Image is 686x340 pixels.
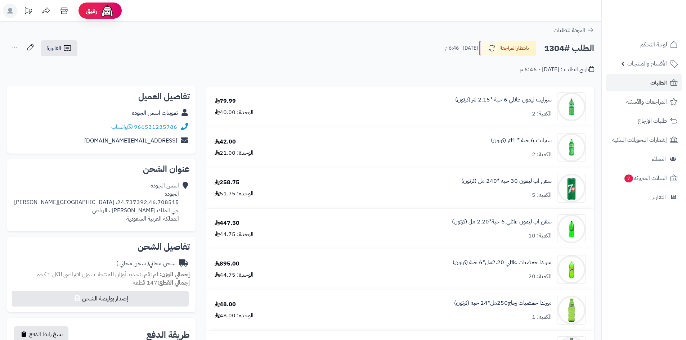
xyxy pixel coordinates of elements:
a: لوحة التحكم [606,36,682,53]
span: نسخ رابط الدفع [29,330,63,339]
span: الفاتورة [46,44,61,53]
a: ميرندا حمضيات عائلي 2.20مل*6 حبة (كرتون) [453,258,552,267]
a: [EMAIL_ADDRESS][DOMAIN_NAME] [84,136,177,145]
div: الكمية: 2 [532,110,552,118]
a: سفن اب ليمون عائلي 6 حبة*2.20 مل (كرتون) [452,218,552,226]
div: الكمية: 2 [532,150,552,159]
span: العملاء [652,154,666,164]
img: 1747541124-caa6673e-b677-477c-bbb4-b440b79b-90x90.jpg [557,174,586,203]
div: تاريخ الطلب : [DATE] - 6:46 م [520,65,594,74]
img: 1747565887-012000804571_1-90x90.jpg [557,296,586,325]
a: واتساب [111,123,133,131]
strong: إجمالي الوزن: [160,270,190,279]
span: التقارير [652,192,666,202]
a: العملاء [606,150,682,168]
div: 42.00 [215,138,236,146]
span: 7 [624,174,633,183]
a: ميرندا حمضيات زجاج250مل*24 حبة (كرتون) [454,299,552,307]
img: 1747544486-c60db756-6ee7-44b0-a7d4-ec449800-90x90.jpg [557,255,586,284]
a: تموينات اسس الجوده [132,109,178,117]
div: الوحدة: 51.75 [215,190,254,198]
a: السلات المتروكة7 [606,169,682,187]
h2: عنوان الشحن [13,165,190,173]
a: إشعارات التحويلات البنكية [606,131,682,149]
h2: الطلب #1304 [544,41,594,56]
div: الوحدة: 40.00 [215,108,254,117]
a: التقارير [606,189,682,206]
a: الفاتورة [41,40,77,56]
span: السلات المتروكة [624,173,667,183]
div: اسس الجوده الجوده 24.737392,46.708515، [GEOGRAPHIC_DATA][PERSON_NAME] حي الملك [PERSON_NAME] ، ال... [14,182,179,223]
div: شحن مجاني [116,259,175,268]
button: إصدار بوليصة الشحن [12,291,189,307]
a: سبرايت ليمون عائلي 6 حبة *2.15 لتر (كرتون) [455,96,552,104]
div: الوحدة: 44.75 [215,230,254,239]
a: تحديثات المنصة [19,4,37,20]
span: رفيق [86,6,97,15]
span: العودة للطلبات [553,26,585,35]
div: الوحدة: 21.00 [215,149,254,157]
div: 447.50 [215,219,239,227]
span: طلبات الإرجاع [638,116,667,126]
small: 147 قطعة [133,278,190,287]
a: طلبات الإرجاع [606,112,682,130]
h2: تفاصيل الشحن [13,242,190,251]
span: الطلبات [650,78,667,88]
button: بانتظار المراجعة [479,41,537,56]
a: الطلبات [606,74,682,91]
div: الكمية: 20 [528,272,552,281]
div: الوحدة: 48.00 [215,312,254,320]
small: [DATE] - 6:46 م [445,45,478,52]
span: ( شحن مجاني ) [116,259,149,268]
strong: إجمالي القطع: [157,278,190,287]
img: 1747539887-3ddbe9bc-9a05-4265-b086-77f8033a-90x90.jpg [557,133,586,162]
img: ai-face.png [100,4,115,18]
div: الكمية: 5 [532,191,552,199]
a: العودة للطلبات [553,26,594,35]
h2: تفاصيل العميل [13,92,190,101]
img: logo-2.png [637,17,679,32]
a: سفن اب ليمون 30 حبة *240 مل (كرتون) [461,177,552,185]
a: سبرايت 6 حبة * 1لتر (كرتون) [491,136,552,145]
span: إشعارات التحويلات البنكية [612,135,667,145]
div: 895.00 [215,260,239,268]
div: الكمية: 1 [532,313,552,321]
div: 258.75 [215,178,239,187]
a: المراجعات والأسئلة [606,93,682,110]
span: لوحة التحكم [640,40,667,50]
a: 966531235786 [134,123,177,131]
span: المراجعات والأسئلة [626,97,667,107]
div: 79.99 [215,97,236,105]
div: 48.00 [215,300,236,309]
div: الوحدة: 44.75 [215,271,254,279]
img: 1747539686-0f9554f4-bc31-4819-be80-9307afd0-90x90.jpg [557,92,586,121]
span: لم تقم بتحديد أوزان للمنتجات ، وزن افتراضي للكل 1 كجم [36,270,158,279]
div: الكمية: 10 [528,232,552,240]
h2: طريقة الدفع [146,331,190,339]
img: 1747541306-e6e5e2d5-9b67-463e-b81b-59a02ee4-90x90.jpg [557,214,586,243]
span: الأقسام والمنتجات [627,59,667,69]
